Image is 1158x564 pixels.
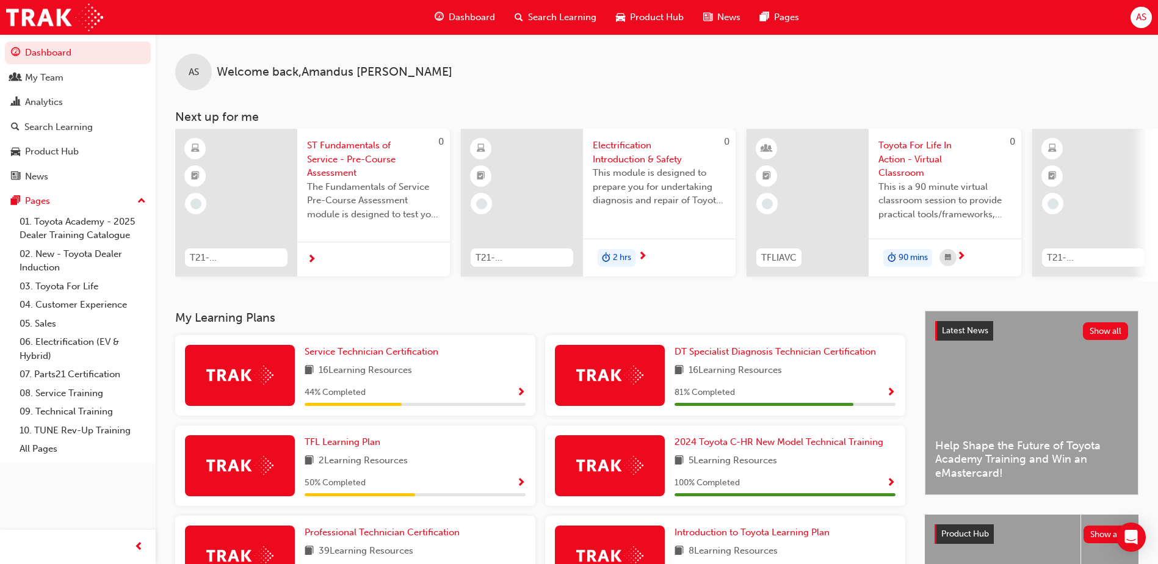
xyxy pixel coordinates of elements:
span: learningRecordVerb_NONE-icon [476,198,487,209]
span: guage-icon [11,48,20,59]
span: AS [1136,10,1146,24]
a: 07. Parts21 Certification [15,365,151,384]
a: guage-iconDashboard [425,5,505,30]
a: 10. TUNE Rev-Up Training [15,421,151,440]
span: learningRecordVerb_NONE-icon [762,198,773,209]
div: Product Hub [25,145,79,159]
span: prev-icon [134,540,143,555]
span: Electrification Introduction & Safety [593,139,726,166]
span: Latest News [942,325,988,336]
span: T21-STFOS_PRE_EXAM [190,251,283,265]
span: learningResourceType_ELEARNING-icon [477,141,485,157]
span: The Fundamentals of Service Pre-Course Assessment module is designed to test your learning and un... [307,180,440,222]
img: Trak [6,4,103,31]
button: AS [1131,7,1152,28]
span: 2024 Toyota C-HR New Model Technical Training [675,436,883,447]
div: News [25,170,48,184]
span: Introduction to Toyota Learning Plan [675,527,830,538]
button: Show all [1084,526,1129,543]
span: T21-FOD_HVIS_PREREQ [476,251,568,265]
span: 0 [1010,136,1015,147]
span: car-icon [616,10,625,25]
a: 05. Sales [15,314,151,333]
a: 08. Service Training [15,384,151,403]
a: Dashboard [5,42,151,64]
span: learningRecordVerb_NONE-icon [190,198,201,209]
span: 50 % Completed [305,476,366,490]
img: Trak [206,456,273,475]
span: T21-PTFOR_PRE_READ [1047,251,1140,265]
span: This is a 90 minute virtual classroom session to provide practical tools/frameworks, behaviours a... [878,180,1011,222]
span: chart-icon [11,97,20,108]
a: 0T21-STFOS_PRE_EXAMST Fundamentals of Service - Pre-Course AssessmentThe Fundamentals of Service ... [175,129,450,277]
span: Professional Technician Certification [305,527,460,538]
span: 8 Learning Resources [689,544,778,559]
span: book-icon [675,544,684,559]
a: News [5,165,151,188]
div: Analytics [25,95,63,109]
a: Latest NewsShow allHelp Shape the Future of Toyota Academy Training and Win an eMastercard! [925,311,1138,495]
a: 02. New - Toyota Dealer Induction [15,245,151,277]
span: news-icon [11,172,20,183]
span: 0 [438,136,444,147]
span: Dashboard [449,10,495,24]
span: calendar-icon [945,250,951,266]
span: book-icon [675,454,684,469]
a: 03. Toyota For Life [15,277,151,296]
img: Trak [576,366,643,385]
a: Service Technician Certification [305,345,443,359]
button: Show Progress [886,385,896,400]
span: book-icon [305,544,314,559]
span: 100 % Completed [675,476,740,490]
a: Product HubShow all [935,524,1129,544]
button: DashboardMy TeamAnalyticsSearch LearningProduct HubNews [5,39,151,190]
span: 90 mins [899,251,928,265]
span: book-icon [675,363,684,378]
span: pages-icon [760,10,769,25]
span: 5 Learning Resources [689,454,777,469]
a: 0TFLIAVCToyota For Life In Action - Virtual ClassroomThis is a 90 minute virtual classroom sessio... [747,129,1021,277]
span: booktick-icon [477,168,485,184]
span: Pages [774,10,799,24]
a: My Team [5,67,151,89]
span: booktick-icon [191,168,200,184]
span: News [717,10,740,24]
span: Show Progress [886,478,896,489]
span: booktick-icon [1048,168,1057,184]
span: learningResourceType_ELEARNING-icon [1048,141,1057,157]
span: Search Learning [528,10,596,24]
a: 04. Customer Experience [15,295,151,314]
h3: Next up for me [156,110,1158,124]
span: booktick-icon [762,168,771,184]
span: news-icon [703,10,712,25]
span: people-icon [11,73,20,84]
a: DT Specialist Diagnosis Technician Certification [675,345,881,359]
a: car-iconProduct Hub [606,5,693,30]
a: Professional Technician Certification [305,526,465,540]
span: duration-icon [888,250,896,266]
span: learningRecordVerb_NONE-icon [1048,198,1058,209]
span: 81 % Completed [675,386,735,400]
h3: My Learning Plans [175,311,905,325]
span: Show Progress [886,388,896,399]
a: Product Hub [5,140,151,163]
a: Search Learning [5,116,151,139]
img: Trak [576,456,643,475]
span: 2 Learning Resources [319,454,408,469]
button: Show Progress [516,385,526,400]
a: news-iconNews [693,5,750,30]
button: Pages [5,190,151,212]
span: guage-icon [435,10,444,25]
span: 16 Learning Resources [319,363,412,378]
span: TFLIAVC [761,251,797,265]
div: My Team [25,71,63,85]
span: DT Specialist Diagnosis Technician Certification [675,346,876,357]
a: 01. Toyota Academy - 2025 Dealer Training Catalogue [15,212,151,245]
span: 2 hrs [613,251,631,265]
div: Search Learning [24,120,93,134]
a: pages-iconPages [750,5,809,30]
a: 2024 Toyota C-HR New Model Technical Training [675,435,888,449]
span: next-icon [307,255,316,266]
